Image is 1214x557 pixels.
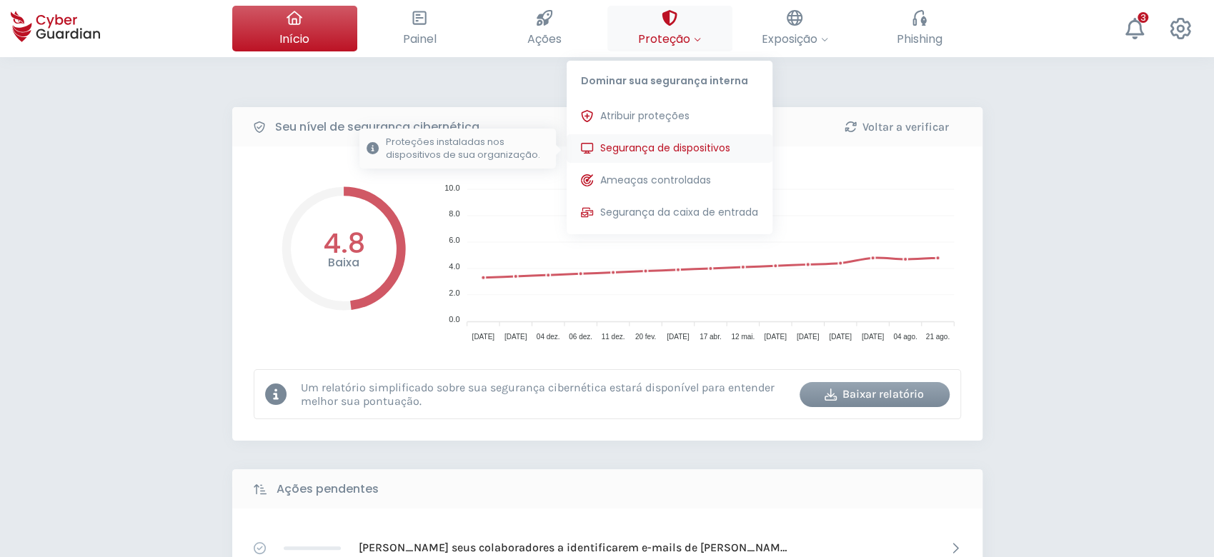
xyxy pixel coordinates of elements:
tspan: 11 dez. [601,333,625,341]
button: Painel [357,6,482,51]
span: Início [279,30,309,48]
p: [PERSON_NAME] seus colaboradores a identificarem e-mails de [PERSON_NAME] [359,540,787,556]
span: Segurança da caixa de entrada [600,205,758,220]
b: Seu nível de segurança cibernética [275,119,479,136]
button: Segurança da caixa de entrada [567,199,772,227]
div: Voltar a verificar [832,119,961,136]
tspan: [DATE] [472,333,494,341]
tspan: 21 ago. [925,333,949,341]
button: Atribuir proteções [567,102,772,131]
span: Painel [403,30,437,48]
button: Segurança de dispositivosProteções instaladas nos dispositivos de sua organização. [567,134,772,163]
tspan: 6.0 [449,236,459,244]
button: Ameaças controladas [567,166,772,195]
tspan: 4.0 [449,262,459,271]
tspan: [DATE] [667,333,690,341]
button: Início [232,6,357,51]
p: Um relatório simplificado sobre sua segurança cibernética estará disponível para entender melhor ... [301,381,789,408]
tspan: 2.0 [449,288,459,297]
p: Dominar sua segurança interna [567,61,772,95]
tspan: 8.0 [449,209,459,218]
tspan: 12 mai. [731,333,755,341]
div: 3 [1138,12,1148,23]
tspan: 06 dez. [569,333,592,341]
tspan: 17 abr. [699,333,721,341]
div: Baixar relatório [810,386,939,403]
span: Ameaças controladas [600,173,711,188]
tspan: 20 fev. [635,333,655,341]
button: Phishing [857,6,982,51]
tspan: 04 ago. [893,333,917,341]
tspan: 10.0 [444,184,459,192]
span: Proteção [638,30,701,48]
p: Proteções instaladas nos dispositivos de sua organização. [386,136,549,161]
button: Baixar relatório [800,382,950,407]
button: Ações [482,6,607,51]
button: Voltar a verificar [822,114,972,139]
tspan: 0.0 [449,315,459,323]
tspan: 04 dez. [536,333,559,341]
tspan: [DATE] [829,333,852,341]
tspan: [DATE] [504,333,527,341]
span: Segurança de dispositivos [600,141,730,156]
b: Ações pendentes [277,481,379,498]
button: ProteçãoDominar sua segurança internaAtribuir proteçõesSegurança de dispositivosProteções instala... [607,6,732,51]
span: Exposição [762,30,828,48]
tspan: [DATE] [861,333,884,341]
span: Phishing [897,30,942,48]
span: Atribuir proteções [600,109,690,124]
tspan: [DATE] [764,333,787,341]
button: Exposição [732,6,857,51]
tspan: [DATE] [796,333,819,341]
span: Ações [527,30,562,48]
